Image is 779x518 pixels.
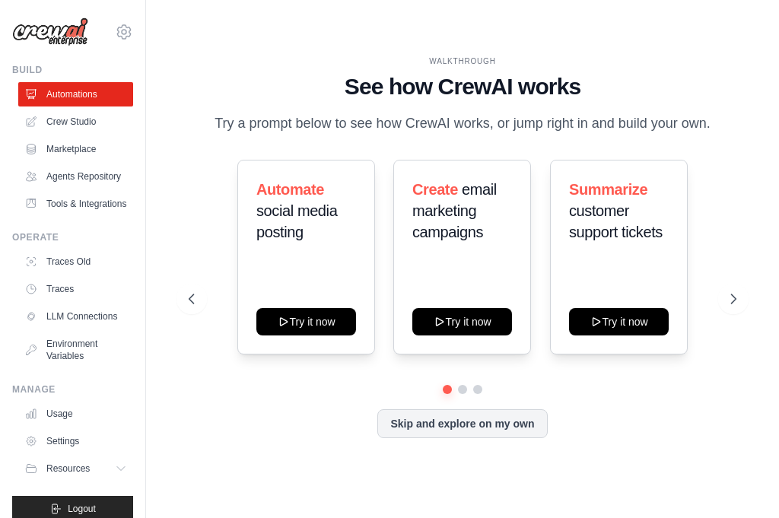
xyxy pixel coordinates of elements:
div: Operate [12,231,133,243]
div: Build [12,64,133,76]
h1: See how CrewAI works [189,73,736,100]
a: Crew Studio [18,110,133,134]
span: Resources [46,462,90,475]
span: customer support tickets [569,202,663,240]
p: Try a prompt below to see how CrewAI works, or jump right in and build your own. [207,113,718,135]
a: Marketplace [18,137,133,161]
span: Create [412,181,458,198]
button: Skip and explore on my own [377,409,547,438]
a: LLM Connections [18,304,133,329]
a: Environment Variables [18,332,133,368]
button: Try it now [569,308,669,335]
a: Traces Old [18,249,133,274]
span: social media posting [256,202,337,240]
div: Manage [12,383,133,396]
a: Traces [18,277,133,301]
a: Agents Repository [18,164,133,189]
div: WALKTHROUGH [189,56,736,67]
span: Automate [256,181,324,198]
a: Usage [18,402,133,426]
span: Logout [68,503,96,515]
span: Summarize [569,181,647,198]
button: Try it now [412,308,512,335]
button: Try it now [256,308,356,335]
button: Resources [18,456,133,481]
span: email marketing campaigns [412,181,497,240]
img: Logo [12,17,88,46]
a: Tools & Integrations [18,192,133,216]
a: Settings [18,429,133,453]
a: Automations [18,82,133,106]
